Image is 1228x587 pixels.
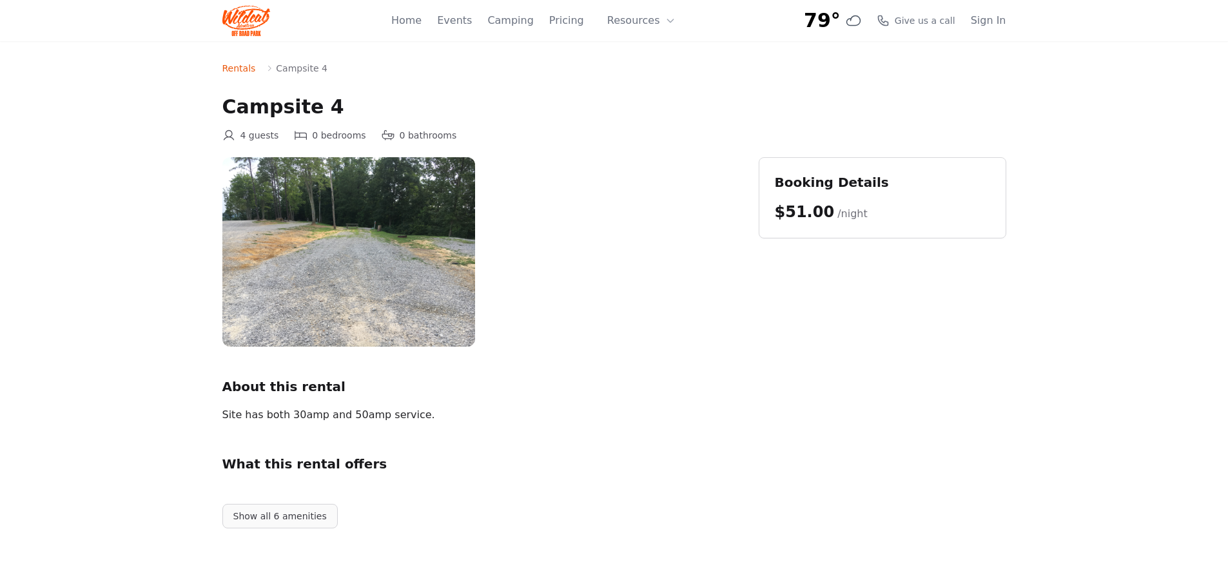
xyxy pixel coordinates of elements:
h2: About this rental [222,378,738,396]
h2: Booking Details [775,173,990,191]
span: Give us a call [895,14,955,27]
a: Camping [487,13,533,28]
a: Events [437,13,472,28]
span: 0 bathrooms [400,129,457,142]
button: Resources [599,8,683,34]
a: Pricing [549,13,584,28]
button: Show all 6 amenities [222,504,338,528]
img: Wildcat Logo [222,5,271,36]
span: Campsite 4 [276,62,327,75]
span: /night [837,207,868,220]
h2: What this rental offers [222,455,738,473]
a: Give us a call [877,14,955,27]
a: Rentals [222,62,256,75]
span: 79° [804,9,841,32]
img: campsite%20%23%204.JPG [222,157,475,347]
a: Sign In [971,13,1006,28]
span: $51.00 [775,203,835,221]
span: 4 guests [240,129,279,142]
a: Home [391,13,422,28]
nav: Breadcrumb [222,62,1006,75]
div: Site has both 30amp and 50amp service. [222,406,649,424]
span: 0 bedrooms [312,129,365,142]
h1: Campsite 4 [222,95,1006,119]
